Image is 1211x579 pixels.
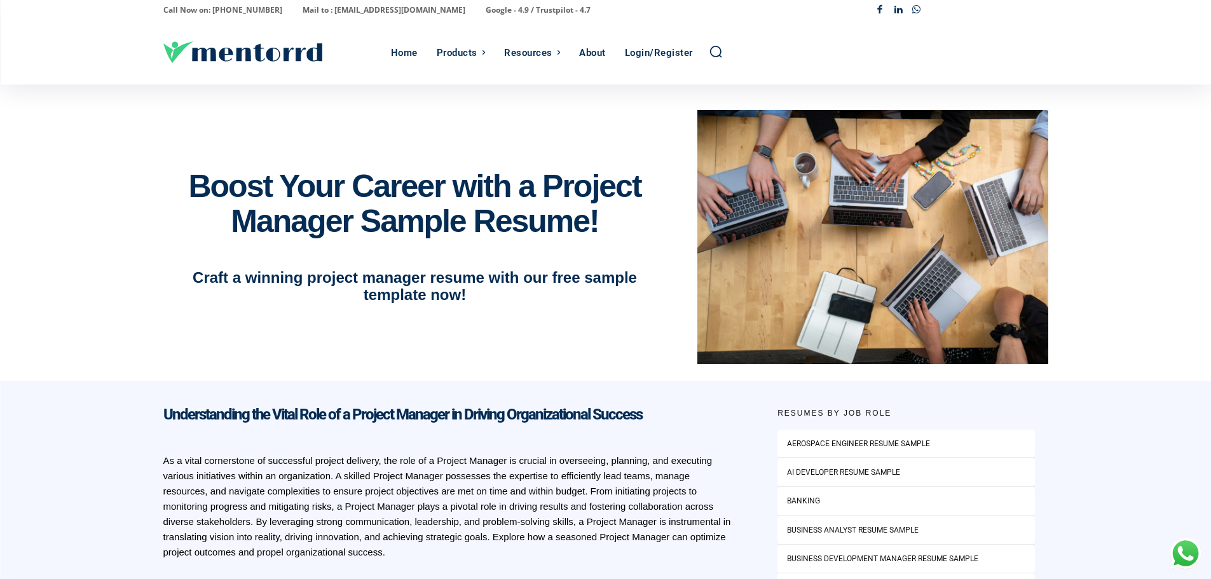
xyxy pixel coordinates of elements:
a: Whatsapp [907,1,926,20]
a: Home [385,21,424,85]
div: As a vital cornerstone of successful project delivery, the role of a Project Manager is crucial i... [163,453,735,560]
a: Business Development Manager Resume Sample [787,554,978,563]
div: About [579,21,606,85]
div: Chat with Us [1170,538,1201,569]
p: Call Now on: [PHONE_NUMBER] [163,1,282,19]
a: Business Analyst Resume Sample [787,526,919,535]
a: Login/Register [619,21,699,85]
a: Linkedin [889,1,908,20]
a: Search [709,44,723,58]
div: Understanding the Vital Role of a Project Manager in Driving Organizational Success [163,406,642,423]
p: Google - 4.9 / Trustpilot - 4.7 [486,1,591,19]
a: Banking [787,496,820,505]
div: Home [391,21,418,85]
a: AI Developer Resume Sample [787,468,900,477]
a: About [573,21,612,85]
a: Logo [163,41,385,63]
div: Boost Your Career with a Project Manager Sample Resume! [163,169,667,239]
a: Facebook [871,1,889,20]
a: Aerospace Engineer Resume Sample [787,439,930,448]
div: Login/Register [625,21,693,85]
div: Craft a winning project manager resume with our free sample template now! [163,269,667,303]
p: Mail to : [EMAIL_ADDRESS][DOMAIN_NAME] [303,1,465,19]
